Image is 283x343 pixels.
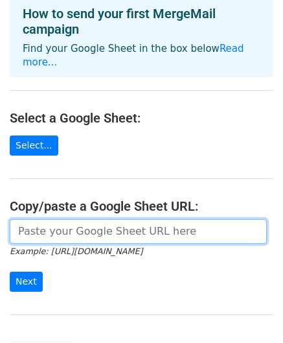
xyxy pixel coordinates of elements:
[10,110,273,126] h4: Select a Google Sheet:
[10,219,267,244] input: Paste your Google Sheet URL here
[23,6,260,37] h4: How to send your first MergeMail campaign
[10,272,43,292] input: Next
[10,198,273,214] h4: Copy/paste a Google Sheet URL:
[10,246,142,256] small: Example: [URL][DOMAIN_NAME]
[23,43,244,68] a: Read more...
[218,281,283,343] iframe: Chat Widget
[10,136,58,156] a: Select...
[23,42,260,69] p: Find your Google Sheet in the box below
